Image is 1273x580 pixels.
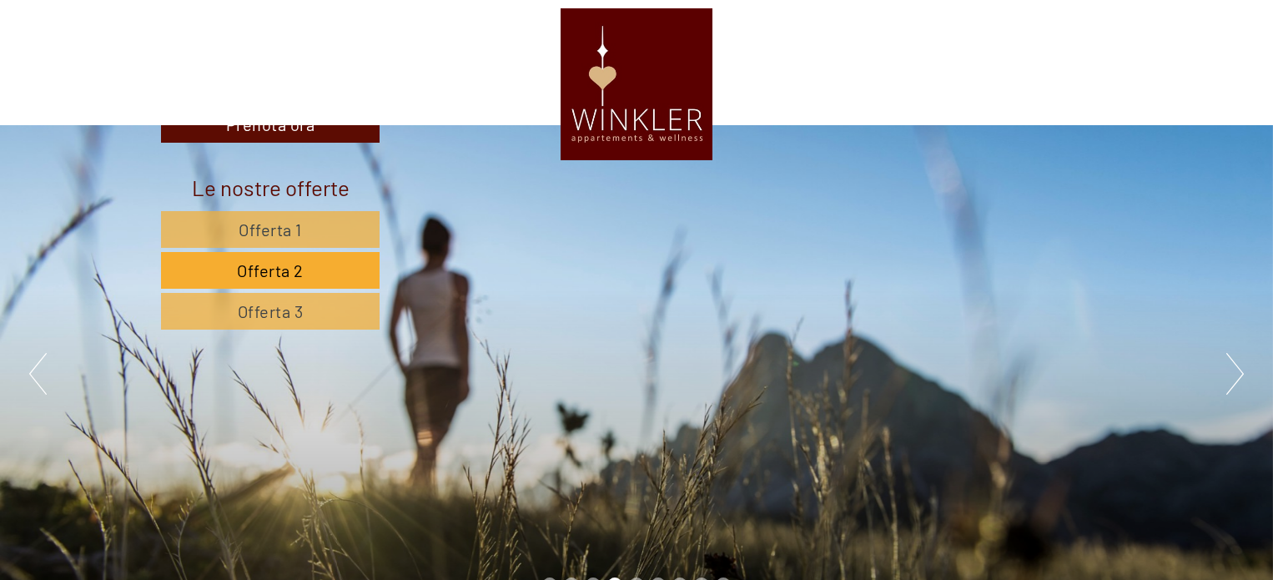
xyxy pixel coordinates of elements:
[237,260,304,280] span: Offerta 2
[161,172,380,203] div: Le nostre offerte
[29,353,47,395] button: Previous
[1226,353,1244,395] button: Next
[238,301,304,321] span: Offerta 3
[239,219,302,240] span: Offerta 1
